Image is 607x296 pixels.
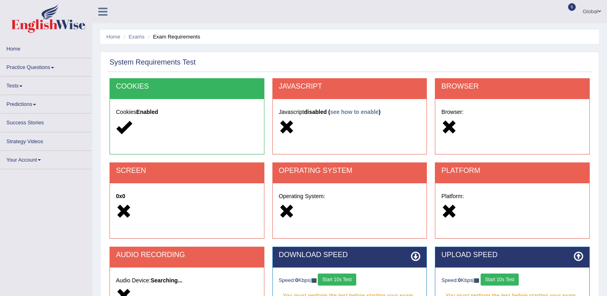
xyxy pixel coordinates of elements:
h2: OPERATING SYSTEM [279,167,421,175]
a: Predictions [0,95,92,111]
strong: disabled ( ) [304,109,381,115]
strong: Searching... [150,277,182,284]
h5: Operating System: [279,193,421,199]
h5: Browser: [441,109,583,115]
a: see how to enable [330,109,379,115]
a: Exams [129,34,145,40]
a: Strategy Videos [0,132,92,148]
h2: DOWNLOAD SPEED [279,251,421,259]
button: Start 10s Test [318,274,356,286]
h2: UPLOAD SPEED [441,251,583,259]
a: Home [0,40,92,55]
strong: 0x0 [116,193,125,199]
a: Home [106,34,120,40]
li: Exam Requirements [146,33,200,41]
div: Speed: Kbps [279,274,421,288]
h5: Platform: [441,193,583,199]
h2: COOKIES [116,83,258,91]
strong: Enabled [136,109,158,115]
h5: Cookies [116,109,258,115]
div: Speed: Kbps [441,274,583,288]
h2: PLATFORM [441,167,583,175]
h2: SCREEN [116,167,258,175]
button: Start 10s Test [481,274,519,286]
h2: System Requirements Test [110,59,196,67]
span: 6 [568,3,576,11]
h5: Audio Device: [116,278,258,284]
h2: JAVASCRIPT [279,83,421,91]
h2: BROWSER [441,83,583,91]
strong: 0 [458,277,461,283]
a: Success Stories [0,114,92,129]
h2: AUDIO RECORDING [116,251,258,259]
strong: 0 [295,277,298,283]
img: ajax-loader-fb-connection.gif [310,278,317,283]
a: Tests [0,77,92,92]
a: Practice Questions [0,58,92,74]
a: Your Account [0,151,92,166]
img: ajax-loader-fb-connection.gif [473,278,479,283]
h5: Javascript [279,109,421,115]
